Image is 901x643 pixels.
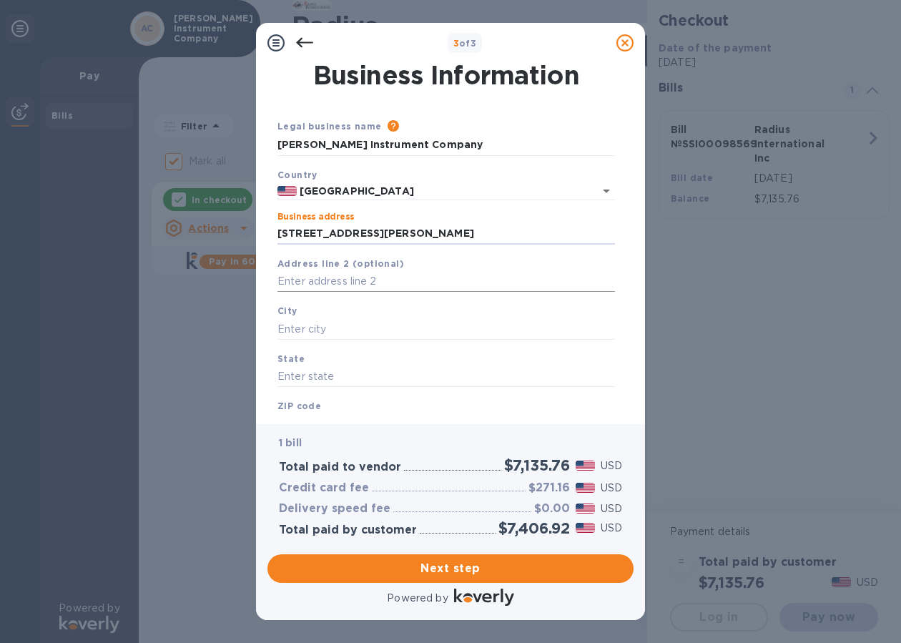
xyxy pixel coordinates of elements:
[534,502,570,516] h3: $0.00
[277,134,615,156] input: Enter legal business name
[297,182,575,200] input: Select country
[277,318,615,340] input: Enter city
[279,524,417,537] h3: Total paid by customer
[387,591,448,606] p: Powered by
[504,456,570,474] h2: $7,135.76
[277,223,615,245] input: Enter address
[576,483,595,493] img: USD
[279,461,401,474] h3: Total paid to vendor
[277,366,615,388] input: Enter state
[601,521,622,536] p: USD
[453,38,477,49] b: of 3
[528,481,570,495] h3: $271.16
[277,121,382,132] b: Legal business name
[277,186,297,196] img: US
[601,501,622,516] p: USD
[453,38,459,49] span: 3
[498,519,570,537] h2: $7,406.92
[576,523,595,533] img: USD
[277,401,321,411] b: ZIP code
[279,502,390,516] h3: Delivery speed fee
[576,504,595,514] img: USD
[277,353,305,364] b: State
[275,60,618,90] h1: Business Information
[454,589,514,606] img: Logo
[279,481,369,495] h3: Credit card fee
[277,305,297,316] b: City
[277,170,317,180] b: Country
[279,560,622,577] span: Next step
[277,213,354,222] label: Business address
[601,458,622,473] p: USD
[596,181,616,201] button: Open
[601,481,622,496] p: USD
[267,554,634,583] button: Next step
[576,461,595,471] img: USD
[277,258,404,269] b: Address line 2 (optional)
[279,437,302,448] b: 1 bill
[277,271,615,293] input: Enter address line 2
